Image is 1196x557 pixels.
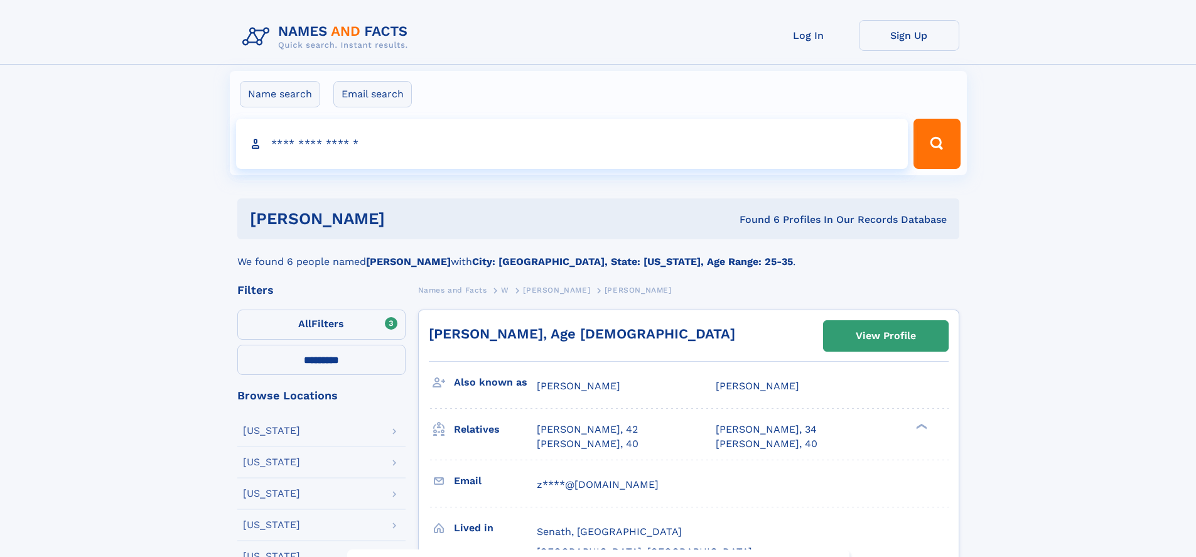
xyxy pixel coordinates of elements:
a: Sign Up [859,20,959,51]
button: Search Button [913,119,960,169]
div: We found 6 people named with . [237,239,959,269]
img: Logo Names and Facts [237,20,418,54]
div: [US_STATE] [243,520,300,530]
a: [PERSON_NAME], 34 [716,423,817,436]
a: [PERSON_NAME], Age [DEMOGRAPHIC_DATA] [429,326,735,342]
span: [PERSON_NAME] [716,380,799,392]
b: [PERSON_NAME] [366,256,451,268]
div: [US_STATE] [243,489,300,499]
a: [PERSON_NAME] [523,282,590,298]
a: [PERSON_NAME], 40 [716,437,817,451]
h3: Also known as [454,372,537,393]
span: Senath, [GEOGRAPHIC_DATA] [537,526,682,538]
span: W [501,286,509,295]
a: [PERSON_NAME], 42 [537,423,638,436]
a: W [501,282,509,298]
span: All [298,318,311,330]
h3: Relatives [454,419,537,440]
span: [PERSON_NAME] [605,286,672,295]
span: [PERSON_NAME] [523,286,590,295]
h3: Email [454,470,537,492]
b: City: [GEOGRAPHIC_DATA], State: [US_STATE], Age Range: 25-35 [472,256,793,268]
div: ❯ [913,423,928,431]
a: View Profile [824,321,948,351]
label: Filters [237,310,406,340]
div: [US_STATE] [243,457,300,467]
a: Names and Facts [418,282,487,298]
a: [PERSON_NAME], 40 [537,437,638,451]
div: View Profile [856,322,916,350]
div: [US_STATE] [243,426,300,436]
div: Found 6 Profiles In Our Records Database [562,213,947,227]
div: Filters [237,284,406,296]
label: Email search [333,81,412,107]
span: [PERSON_NAME] [537,380,620,392]
a: Log In [758,20,859,51]
input: search input [236,119,908,169]
h3: Lived in [454,517,537,539]
div: Browse Locations [237,390,406,401]
label: Name search [240,81,320,107]
h1: [PERSON_NAME] [250,211,563,227]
